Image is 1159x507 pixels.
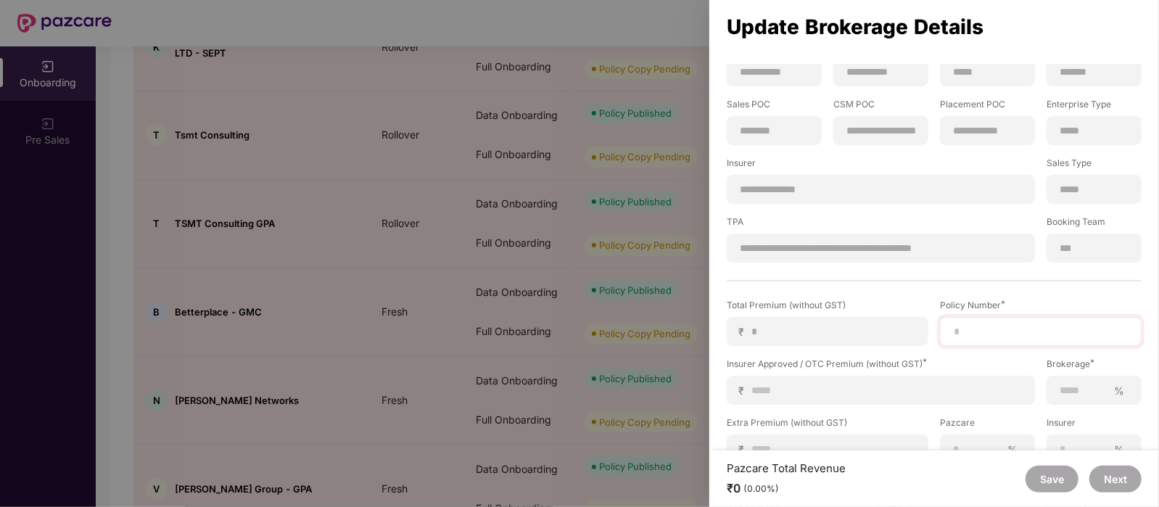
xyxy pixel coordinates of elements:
[727,299,928,317] label: Total Premium (without GST)
[940,98,1035,116] label: Placement POC
[940,416,1035,434] label: Pazcare
[1047,157,1142,175] label: Sales Type
[727,481,846,496] div: ₹0
[727,461,846,475] div: Pazcare Total Revenue
[727,98,822,116] label: Sales POC
[1047,358,1142,370] div: Brokerage
[727,416,928,434] label: Extra Premium (without GST)
[738,325,750,339] span: ₹
[1047,416,1142,434] label: Insurer
[1047,215,1142,234] label: Booking Team
[1026,466,1078,492] button: Save
[1108,442,1130,456] span: %
[727,157,1035,175] label: Insurer
[727,19,1142,35] div: Update Brokerage Details
[833,98,928,116] label: CSM POC
[1047,98,1142,116] label: Enterprise Type
[743,483,779,495] div: (0.00%)
[1002,442,1023,456] span: %
[1089,466,1142,492] button: Next
[940,299,1142,311] div: Policy Number
[738,384,750,397] span: ₹
[727,215,1035,234] label: TPA
[727,358,1035,370] div: Insurer Approved / OTC Premium (without GST)
[1108,384,1130,397] span: %
[738,442,750,456] span: ₹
